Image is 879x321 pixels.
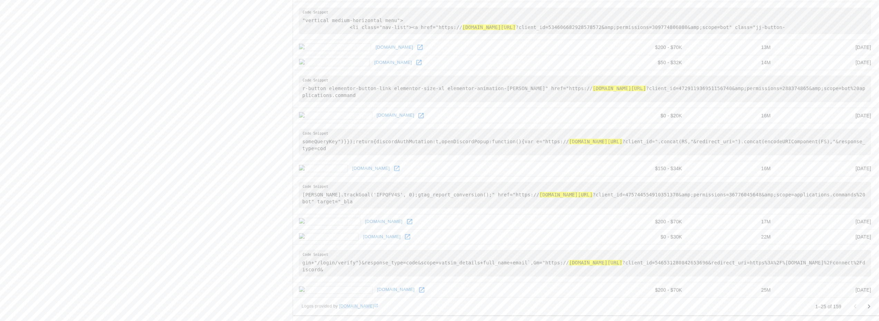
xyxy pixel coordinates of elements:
[776,229,877,244] td: [DATE]
[373,57,414,68] a: [DOMAIN_NAME]
[593,86,646,91] hl: [DOMAIN_NAME][URL]
[462,25,516,30] hl: [DOMAIN_NAME][URL]
[299,59,370,66] img: voicemaster.xyz icon
[375,284,417,295] a: [DOMAIN_NAME]
[776,214,877,229] td: [DATE]
[594,55,687,70] td: $50 - $32K
[569,139,622,144] hl: [DOMAIN_NAME][URL]
[299,250,871,276] pre: gin+"/login/verify"}&response_type=code&scope=vatsim_details+full_name+email`,Gm="https:// ?clien...
[417,285,427,295] a: Open jakubpacanda.cz in new window
[688,108,776,123] td: 16M
[299,286,372,294] img: jakubpacanda.cz icon
[402,232,413,242] a: Open zabartcc.org in new window
[339,304,378,309] a: [DOMAIN_NAME]
[776,40,877,55] td: [DATE]
[688,161,776,176] td: 16M
[299,218,360,225] img: jamesdoe.art icon
[594,282,687,298] td: $200 - $70K
[414,57,424,68] a: Open voicemaster.xyz in new window
[539,192,593,197] hl: [DOMAIN_NAME][URL]
[594,214,687,229] td: $200 - $70K
[776,161,877,176] td: [DATE]
[299,8,871,34] pre: "vertical medium-horizontal menu"> <li class="nav-list"><a href="https:// ?client_id=534606682928...
[374,42,415,53] a: [DOMAIN_NAME]
[776,108,877,123] td: [DATE]
[688,40,776,55] td: 13M
[688,55,776,70] td: 14M
[688,282,776,298] td: 25M
[594,108,687,123] td: $0 - $20K
[415,42,425,52] a: Open parallelgoods.co in new window
[299,43,371,51] img: parallelgoods.co icon
[776,55,877,70] td: [DATE]
[416,110,426,121] a: Open entre-geeks.com in new window
[815,303,841,310] p: 1–25 of 159
[862,300,876,313] button: Go to next page
[776,282,877,298] td: [DATE]
[363,216,404,227] a: [DOMAIN_NAME]
[361,232,402,242] a: [DOMAIN_NAME]
[299,165,347,172] img: apollo.fyi icon
[569,260,622,265] hl: [DOMAIN_NAME][URL]
[299,233,359,241] img: zabartcc.org icon
[299,76,871,102] pre: r-button elementor-button-link elementor-size-xl elementor-animation-[PERSON_NAME]" href="https:/...
[302,303,378,310] span: Logos provided by
[351,163,392,174] a: [DOMAIN_NAME]
[375,110,416,121] a: [DOMAIN_NAME]
[688,229,776,244] td: 22M
[688,214,776,229] td: 17M
[299,129,871,155] pre: someQueryKey")}});return{discordAuthMutation:t,openDiscordPopup:function(){var e="https:// ?clien...
[392,163,402,174] a: Open apollo.fyi in new window
[404,216,415,227] a: Open jamesdoe.art in new window
[299,112,372,119] img: entre-geeks.com icon
[594,40,687,55] td: $200 - $70K
[299,182,871,208] pre: [PERSON_NAME].trackGoal('IFPQFV4S', 0);gtag_report_conversion();" href="https:// ?client_id=47574...
[594,161,687,176] td: $150 - $34K
[594,229,687,244] td: $0 - $30K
